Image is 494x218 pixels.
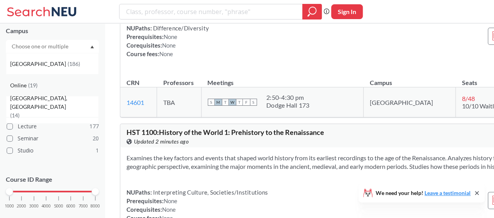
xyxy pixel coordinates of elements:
label: Studio [7,145,99,156]
span: 1000 [5,204,14,208]
p: Course ID Range [6,175,99,184]
span: 8 / 48 [462,95,475,102]
input: Class, professor, course number, "phrase" [125,5,297,18]
button: Sign In [331,4,363,19]
span: [GEOGRAPHIC_DATA] [10,60,68,68]
svg: Dropdown arrow [90,45,94,48]
span: [GEOGRAPHIC_DATA], [GEOGRAPHIC_DATA] [10,94,98,111]
span: 2000 [17,204,26,208]
td: [GEOGRAPHIC_DATA] [363,87,455,117]
span: 6000 [66,204,75,208]
th: Campus [363,71,455,87]
span: T [236,99,243,106]
span: ( 14 ) [10,112,20,119]
span: 3000 [29,204,39,208]
div: Campus [6,27,99,35]
span: 8000 [91,204,100,208]
span: HST 1100 : History of the World 1: Prehistory to the Renaissance [127,128,324,136]
a: Leave a testimonial [424,190,471,196]
div: CRN [127,78,139,87]
span: S [250,99,257,106]
span: None [162,206,176,213]
div: Dodge Hall 173 [266,101,310,109]
label: Lecture [7,121,99,131]
input: Choose one or multiple [8,42,73,51]
span: Online [10,81,28,90]
div: magnifying glass [302,4,322,19]
span: Updated 2 minutes ago [134,137,189,146]
span: ( 186 ) [68,60,80,67]
span: Difference/Diversity [152,25,209,32]
span: We need your help! [376,190,471,196]
span: S [208,99,215,106]
span: 5000 [54,204,63,208]
span: None [162,42,176,49]
th: Professors [157,71,201,87]
div: 2:50 - 4:30 pm [266,94,310,101]
span: 4000 [41,204,51,208]
span: ( 19 ) [28,82,37,89]
div: Dropdown arrow[GEOGRAPHIC_DATA](186)Online(19)[GEOGRAPHIC_DATA], [GEOGRAPHIC_DATA](14)No campus, ... [6,40,99,53]
span: F [243,99,250,106]
span: 177 [89,122,99,131]
span: M [215,99,222,106]
a: 14601 [127,99,144,106]
span: 20 [93,134,99,143]
span: W [229,99,236,106]
span: None [159,50,173,57]
span: None [164,197,178,204]
span: 1 [96,146,99,155]
span: None [164,33,178,40]
label: Seminar [7,133,99,144]
span: Interpreting Culture, Societies/Institutions [152,189,268,196]
div: NUPaths: Prerequisites: Corequisites: Course fees: [127,24,209,58]
span: 7000 [78,204,88,208]
svg: magnifying glass [307,6,317,17]
th: Meetings [201,71,363,87]
span: T [222,99,229,106]
td: TBA [157,87,201,117]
